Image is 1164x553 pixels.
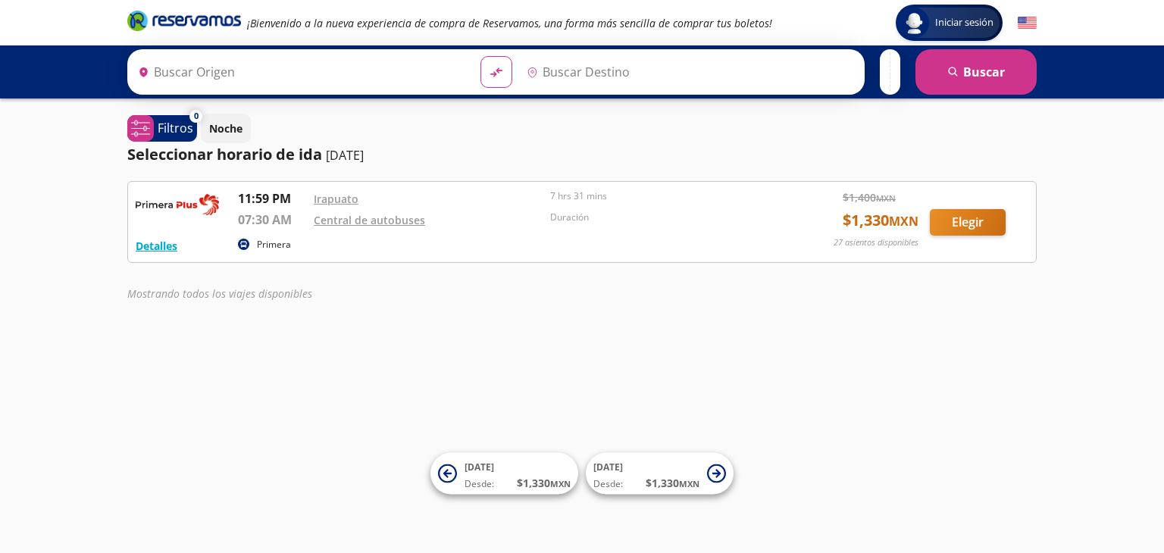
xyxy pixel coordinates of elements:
[465,477,494,491] span: Desde:
[136,238,177,254] button: Detalles
[593,477,623,491] span: Desde:
[679,478,699,489] small: MXN
[326,146,364,164] p: [DATE]
[843,209,918,232] span: $ 1,330
[1018,14,1037,33] button: English
[889,213,918,230] small: MXN
[127,286,312,301] em: Mostrando todos los viajes disponibles
[929,15,1000,30] span: Iniciar sesión
[314,192,358,206] a: Irapuato
[586,453,734,495] button: [DATE]Desde:$1,330MXN
[127,9,241,32] i: Brand Logo
[314,213,425,227] a: Central de autobuses
[127,143,322,166] p: Seleccionar horario de ida
[843,189,896,205] span: $ 1,400
[158,119,193,137] p: Filtros
[521,53,857,91] input: Buscar Destino
[550,211,779,224] p: Duración
[930,209,1006,236] button: Elegir
[550,478,571,489] small: MXN
[132,53,468,91] input: Buscar Origen
[593,461,623,473] span: [DATE]
[257,238,291,252] p: Primera
[465,461,494,473] span: [DATE]
[430,453,578,495] button: [DATE]Desde:$1,330MXN
[209,120,242,136] p: Noche
[834,236,918,249] p: 27 asientos disponibles
[127,9,241,36] a: Brand Logo
[247,16,772,30] em: ¡Bienvenido a la nueva experiencia de compra de Reservamos, una forma más sencilla de comprar tus...
[876,192,896,204] small: MXN
[238,189,306,208] p: 11:59 PM
[238,211,306,229] p: 07:30 AM
[550,189,779,203] p: 7 hrs 31 mins
[194,110,199,123] span: 0
[127,115,197,142] button: 0Filtros
[517,475,571,491] span: $ 1,330
[136,189,219,220] img: RESERVAMOS
[915,49,1037,95] button: Buscar
[646,475,699,491] span: $ 1,330
[201,114,251,143] button: Noche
